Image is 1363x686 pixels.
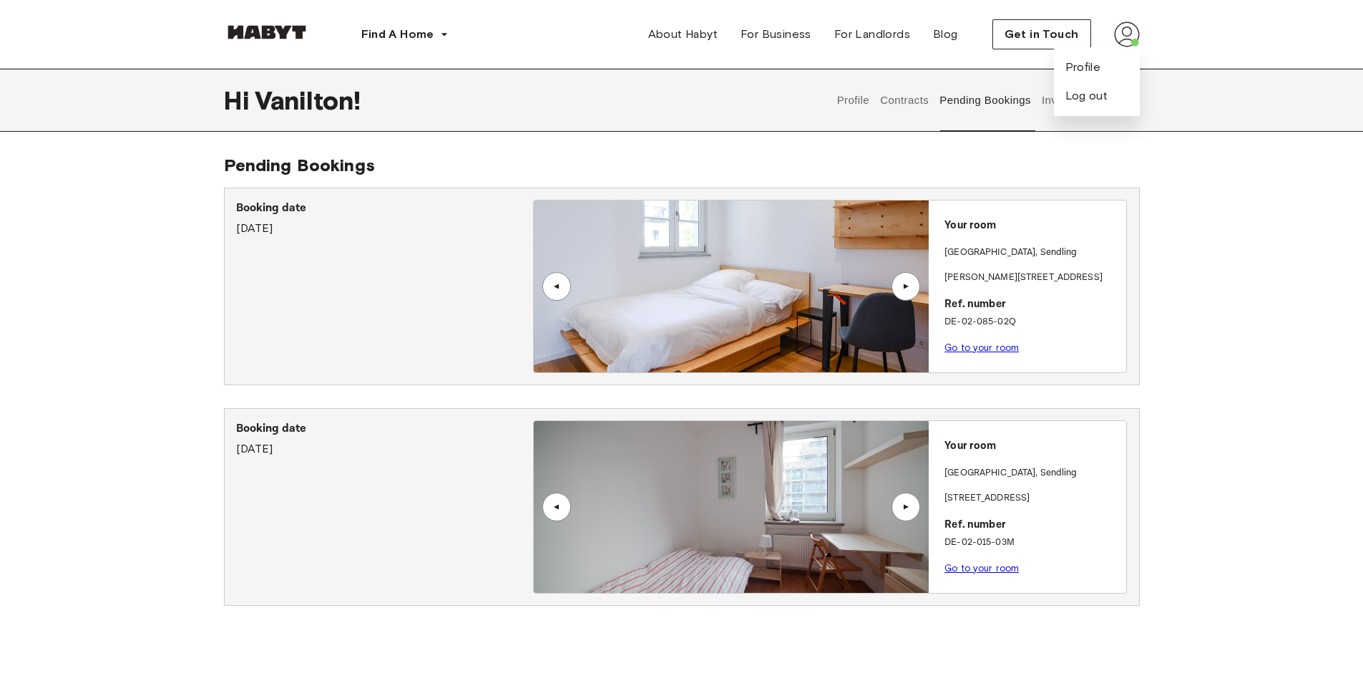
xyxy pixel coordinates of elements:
[236,200,533,237] div: [DATE]
[350,20,460,49] button: Find A Home
[944,517,1120,533] p: Ref. number
[729,20,823,49] a: For Business
[899,503,913,511] div: ▲
[835,69,871,132] button: Profile
[944,246,1077,260] p: [GEOGRAPHIC_DATA] , Sendling
[1040,69,1085,132] button: Invoices
[944,491,1120,506] p: [STREET_ADDRESS]
[236,420,533,458] div: [DATE]
[361,26,434,43] span: Find A Home
[236,200,533,217] p: Booking date
[534,421,929,593] img: Image of the room
[944,218,1120,234] p: Your room
[922,20,969,49] a: Blog
[648,26,718,43] span: About Habyt
[823,20,922,49] a: For Landlords
[549,503,564,511] div: ▲
[944,563,1019,574] a: Go to your room
[944,342,1019,353] a: Go to your room
[741,26,811,43] span: For Business
[236,420,533,438] p: Booking date
[534,201,929,372] img: Image of the room
[255,85,361,115] span: Vanilton !
[944,271,1120,285] p: [PERSON_NAME][STREET_ADDRESS]
[224,155,375,175] span: Pending Bookings
[944,536,1120,550] p: DE-02-015-03M
[944,466,1077,480] p: [GEOGRAPHIC_DATA] , Sendling
[1114,21,1140,47] img: avatar
[224,85,255,115] span: Hi
[637,20,729,49] a: About Habyt
[834,26,910,43] span: For Landlords
[549,282,564,291] div: ▲
[879,69,931,132] button: Contracts
[933,26,958,43] span: Blog
[944,438,1120,455] p: Your room
[1065,59,1101,76] a: Profile
[944,315,1120,329] p: DE-02-085-02Q
[1005,26,1079,43] span: Get in Touch
[224,25,310,39] img: Habyt
[831,69,1139,132] div: user profile tabs
[992,19,1091,49] button: Get in Touch
[1065,87,1108,105] button: Log out
[938,69,1033,132] button: Pending Bookings
[944,296,1120,313] p: Ref. number
[899,282,913,291] div: ▲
